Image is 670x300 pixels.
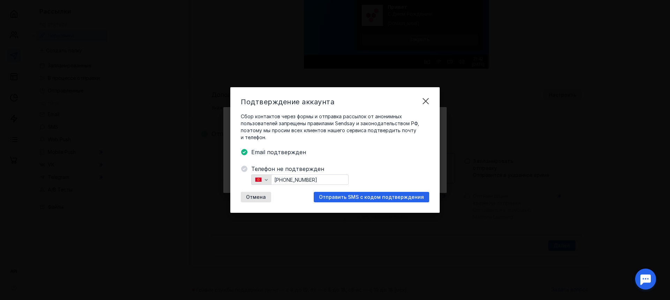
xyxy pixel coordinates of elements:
[241,98,334,106] span: Подтверждение аккаунта
[251,165,429,173] span: Телефон не подтвержден
[251,148,429,156] span: Email подтвержден
[241,192,271,202] button: Отмена
[246,194,266,200] span: Отмена
[319,194,424,200] span: Отправить SMS с кодом подтверждения
[241,113,429,141] span: Сбор контактов через формы и отправка рассылок от анонимных пользователей запрещены правилами Sen...
[314,192,429,202] button: Отправить SMS с кодом подтверждения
